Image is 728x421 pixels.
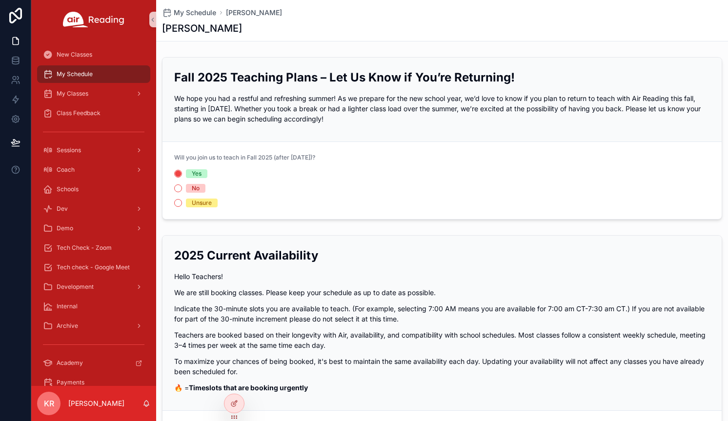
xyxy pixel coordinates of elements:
a: [PERSON_NAME] [226,8,282,18]
p: Teachers are booked based on their longevity with Air, availability, and compatibility with schoo... [174,330,710,350]
a: Class Feedback [37,104,150,122]
p: Indicate the 30-minute slots you are available to teach. (For example, selecting 7:00 AM means yo... [174,303,710,324]
div: Yes [192,169,202,178]
span: Demo [57,224,73,232]
span: Internal [57,302,78,310]
p: Hello Teachers! [174,271,710,281]
div: scrollable content [31,39,156,386]
a: Development [37,278,150,296]
strong: Timeslots that are booking urgently [189,383,308,392]
p: 🔥 = [174,382,710,393]
a: Sessions [37,141,150,159]
h2: Fall 2025 Teaching Plans – Let Us Know if You’re Returning! [174,69,710,85]
a: Tech Check - Zoom [37,239,150,257]
span: Schools [57,185,79,193]
a: Archive [37,317,150,335]
h2: 2025 Current Availability [174,247,710,263]
span: Sessions [57,146,81,154]
span: Dev [57,205,68,213]
span: My Schedule [174,8,216,18]
a: My Classes [37,85,150,102]
span: New Classes [57,51,92,59]
p: To maximize your chances of being booked, it's best to maintain the same availability each day. U... [174,356,710,377]
img: App logo [63,12,124,27]
span: Payments [57,379,84,386]
a: Coach [37,161,150,179]
span: Academy [57,359,83,367]
span: Development [57,283,94,291]
a: Internal [37,298,150,315]
a: Payments [37,374,150,391]
a: Tech check - Google Meet [37,259,150,276]
span: KR [44,398,54,409]
a: My Schedule [37,65,150,83]
a: New Classes [37,46,150,63]
h1: [PERSON_NAME] [162,21,242,35]
div: No [192,184,200,193]
span: Tech check - Google Meet [57,263,130,271]
a: Dev [37,200,150,218]
span: My Classes [57,90,88,98]
p: [PERSON_NAME] [68,399,124,408]
span: Tech Check - Zoom [57,244,112,252]
a: Schools [37,180,150,198]
a: Academy [37,354,150,372]
span: Will you join us to teach in Fall 2025 (after [DATE])? [174,154,315,161]
span: Class Feedback [57,109,101,117]
a: My Schedule [162,8,216,18]
span: Coach [57,166,75,174]
div: Unsure [192,199,212,207]
a: Demo [37,220,150,237]
p: We hope you had a restful and refreshing summer! As we prepare for the new school year, we’d love... [174,93,710,124]
p: We are still booking classes. Please keep your schedule as up to date as possible. [174,287,710,298]
span: My Schedule [57,70,93,78]
span: Archive [57,322,78,330]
